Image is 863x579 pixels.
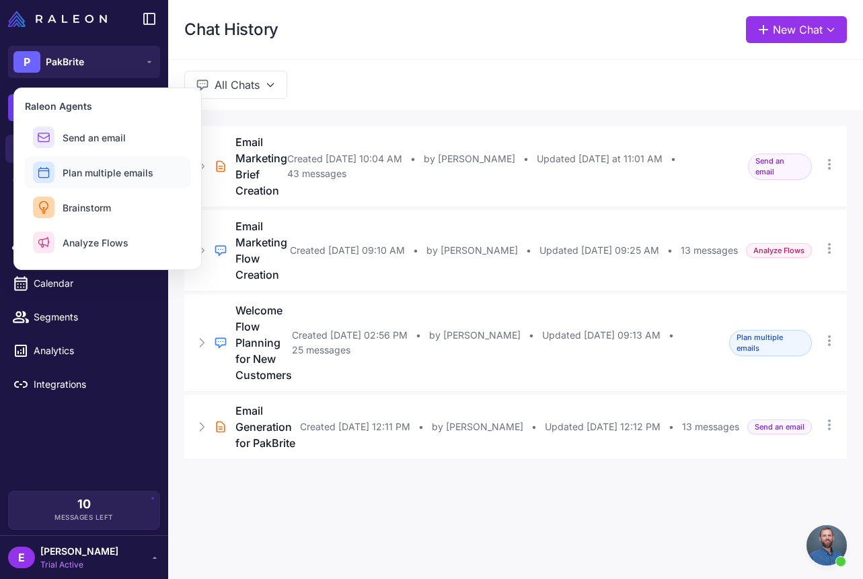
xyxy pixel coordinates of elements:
span: Send an email [747,419,812,435]
span: by [PERSON_NAME] [426,243,518,258]
span: 13 messages [682,419,739,434]
span: 10 [77,498,91,510]
a: Analytics [5,337,163,365]
a: Segments [5,303,163,331]
a: Open chat [806,525,847,566]
a: Raleon Logo [8,11,112,27]
button: Send an email [25,121,190,154]
span: PakBrite [46,55,84,69]
a: Email Design [5,202,163,230]
span: [PERSON_NAME] [40,544,118,559]
span: Plan multiple emails [729,330,812,356]
span: Updated [DATE] at 11:01 AM [537,151,663,166]
a: Campaigns [5,236,163,264]
button: Plan multiple emails [25,156,190,189]
span: 43 messages [287,166,346,181]
button: Brainstorm [25,191,190,224]
span: Analyze Flows [746,243,812,259]
span: • [669,419,674,434]
span: Analyze Flows [63,236,128,250]
h3: Email Generation for PakBrite [235,403,300,451]
span: Created [DATE] 10:04 AM [287,151,402,166]
span: Trial Active [40,559,118,571]
span: Messages Left [54,512,114,522]
span: • [413,243,418,258]
span: by [PERSON_NAME] [429,328,521,343]
span: Brainstorm [63,201,111,215]
span: Created [DATE] 12:11 PM [300,419,410,434]
img: Raleon Logo [8,11,107,27]
button: All Chats [184,71,287,99]
span: by [PERSON_NAME] [432,419,523,434]
span: by [PERSON_NAME] [424,151,515,166]
span: Integrations [34,377,152,392]
span: Updated [DATE] 12:12 PM [545,419,661,434]
button: +New Chat [8,94,160,121]
span: • [531,419,537,434]
a: Knowledge [5,168,163,197]
span: 25 messages [292,343,350,357]
span: • [667,243,673,258]
span: • [669,328,674,343]
h1: Chat History [184,19,278,40]
span: Created [DATE] 09:10 AM [290,243,405,258]
span: Segments [34,310,152,325]
span: Plan multiple emails [63,166,153,180]
span: • [523,151,529,166]
a: Chats [5,135,163,163]
span: • [416,328,421,343]
h3: Email Marketing Flow Creation [235,218,290,283]
span: • [410,151,416,166]
span: • [526,243,531,258]
button: PPakBrite [8,46,160,78]
a: Calendar [5,269,163,298]
span: Updated [DATE] 09:25 AM [539,243,659,258]
a: Integrations [5,370,163,399]
span: Send an email [748,154,812,180]
span: Created [DATE] 02:56 PM [292,328,408,343]
h3: Email Marketing Brief Creation [235,134,287,199]
button: Analyze Flows [25,226,190,259]
button: New Chat [746,16,847,43]
span: • [671,151,676,166]
span: 13 messages [681,243,738,258]
div: E [8,547,35,568]
span: • [418,419,424,434]
span: • [529,328,534,343]
div: P [13,51,40,73]
span: Calendar [34,276,152,291]
span: Updated [DATE] 09:13 AM [542,328,661,343]
span: Analytics [34,343,152,358]
h3: Raleon Agents [25,99,190,113]
h3: Welcome Flow Planning for New Customers [235,302,292,383]
span: Send an email [63,131,126,145]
